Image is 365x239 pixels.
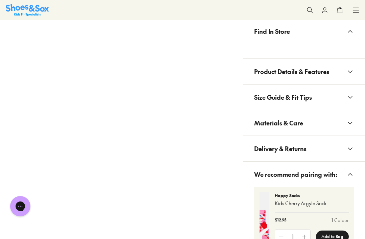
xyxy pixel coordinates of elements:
[254,113,303,133] span: Materials & Care
[275,192,349,198] p: Happy Socks
[254,44,354,50] iframe: Find in Store
[254,139,307,159] span: Delivery & Returns
[6,4,49,16] img: SNS_Logo_Responsive.svg
[332,217,349,224] a: 1 Colour
[254,62,329,81] span: Product Details & Features
[243,136,365,161] button: Delivery & Returns
[243,59,365,84] button: Product Details & Features
[243,162,365,187] button: We recommend pairing with:
[254,21,290,41] span: Find In Store
[275,200,349,207] p: Kids Cherry Argyle Sock
[243,110,365,136] button: Materials & Care
[243,19,365,44] button: Find In Store
[275,217,286,224] p: $12.95
[6,4,49,16] a: Shoes & Sox
[7,194,34,219] iframe: Gorgias live chat messenger
[243,85,365,110] button: Size Guide & Fit Tips
[254,164,337,184] span: We recommend pairing with:
[254,87,312,107] span: Size Guide & Fit Tips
